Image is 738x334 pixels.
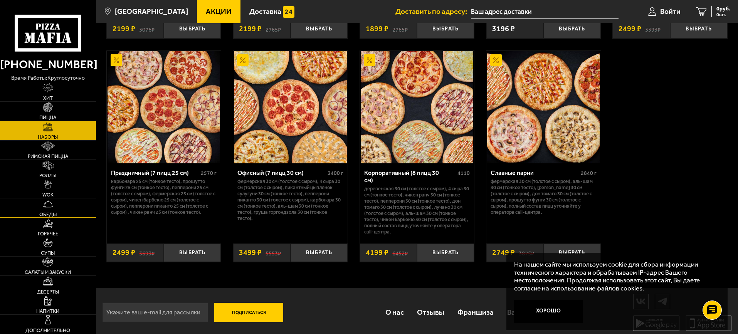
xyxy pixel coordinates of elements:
[38,134,58,139] span: Наборы
[214,303,284,322] button: Подписаться
[113,25,135,33] span: 2199 ₽
[366,25,388,33] span: 1899 ₽
[491,178,597,215] p: Фермерская 30 см (толстое с сыром), Аль-Шам 30 см (тонкое тесто), [PERSON_NAME] 30 см (толстое с ...
[492,25,515,33] span: 3196 ₽
[201,170,217,176] span: 2570 г
[361,51,473,163] img: Корпоративный (8 пицц 30 см)
[490,54,502,66] img: Акционный
[164,243,221,262] button: Выбрать
[581,170,597,176] span: 2840 г
[102,303,208,322] input: Укажите ваш e-mail для рассылки
[395,8,471,15] span: Доставить по адресу:
[417,20,474,39] button: Выбрать
[514,300,583,323] button: Хорошо
[392,25,408,33] s: 2765 ₽
[39,173,56,178] span: Роллы
[266,249,281,257] s: 5553 ₽
[36,309,59,314] span: Напитки
[486,51,601,163] a: АкционныйСлавные парни
[249,8,281,15] span: Доставка
[42,192,54,197] span: WOK
[115,8,188,15] span: [GEOGRAPHIC_DATA]
[139,249,155,257] s: 3693 ₽
[266,25,281,33] s: 2765 ₽
[364,186,470,235] p: Деревенская 30 см (толстое с сыром), 4 сыра 30 см (тонкое тесто), Чикен Ранч 30 см (тонкое тесто)...
[645,25,661,33] s: 3393 ₽
[291,20,348,39] button: Выбрать
[237,54,249,66] img: Акционный
[39,212,57,217] span: Обеды
[716,6,730,12] span: 0 руб.
[392,249,408,257] s: 6452 ₽
[111,54,122,66] img: Акционный
[543,20,600,39] button: Выбрать
[451,300,500,325] a: Франшиза
[364,169,456,184] div: Корпоративный (8 пицц 30 см)
[360,51,474,163] a: АкционныйКорпоративный (8 пицц 30 см)
[43,96,53,101] span: Хит
[670,20,727,39] button: Выбрать
[37,289,59,294] span: Десерты
[206,8,232,15] span: Акции
[378,300,410,325] a: О нас
[234,51,346,163] img: Офисный (7 пицц 30 см)
[25,270,71,275] span: Салаты и закуски
[28,154,68,159] span: Римская пицца
[716,12,730,17] span: 0 шт.
[410,300,451,325] a: Отзывы
[619,25,641,33] span: 2499 ₽
[501,300,546,325] a: Вакансии
[291,243,348,262] button: Выбрать
[283,6,294,18] img: 15daf4d41897b9f0e9f617042186c801.svg
[491,169,579,176] div: Славные парни
[660,8,681,15] span: Войти
[237,169,326,176] div: Офисный (7 пицц 30 см)
[237,178,343,222] p: Фермерская 30 см (толстое с сыром), 4 сыра 30 см (толстое с сыром), Пикантный цыплёнок сулугуни 3...
[113,249,135,257] span: 2499 ₽
[239,249,262,257] span: 3499 ₽
[457,170,470,176] span: 4110
[366,249,388,257] span: 4199 ₽
[108,51,220,163] img: Праздничный (7 пицц 25 см)
[107,51,221,163] a: АкционныйПраздничный (7 пицц 25 см)
[519,249,534,257] s: 3875 ₽
[39,115,56,120] span: Пицца
[543,243,600,262] button: Выбрать
[487,51,600,163] img: Славные парни
[233,51,348,163] a: АкционныйОфисный (7 пицц 30 см)
[492,249,515,257] span: 2749 ₽
[239,25,262,33] span: 2199 ₽
[111,169,199,176] div: Праздничный (7 пицц 25 см)
[25,328,70,333] span: Дополнительно
[417,243,474,262] button: Выбрать
[38,231,58,236] span: Горячее
[328,170,343,176] span: 3400 г
[471,5,619,19] input: Ваш адрес доставки
[111,178,217,215] p: Карбонара 25 см (тонкое тесто), Прошутто Фунги 25 см (тонкое тесто), Пепперони 25 см (толстое с с...
[514,260,716,292] p: На нашем сайте мы используем cookie для сбора информации технического характера и обрабатываем IP...
[41,250,55,255] span: Супы
[364,54,375,66] img: Акционный
[139,25,155,33] s: 3076 ₽
[164,20,221,39] button: Выбрать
